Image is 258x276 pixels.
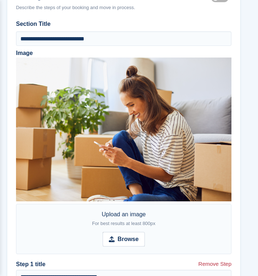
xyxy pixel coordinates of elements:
[16,50,33,56] label: Image
[92,221,155,226] span: For best results at least 800px
[16,20,231,28] label: Section Title
[16,4,231,11] div: Describe the steps of your booking and move in process.
[92,210,155,228] div: Upload an image
[16,260,45,269] label: Step 1 title
[198,260,231,270] a: Remove Step
[16,58,231,201] img: marketing-boxes-phone.jpg
[118,235,139,244] strong: Browse
[103,232,145,247] input: Browse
